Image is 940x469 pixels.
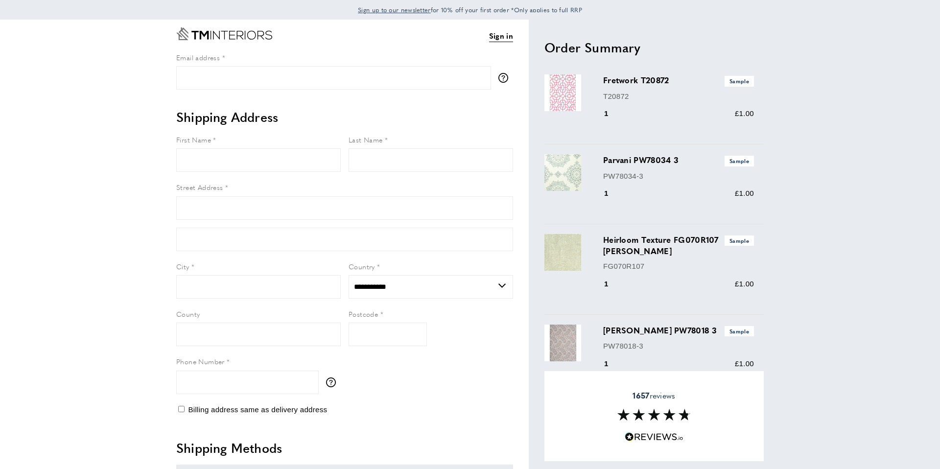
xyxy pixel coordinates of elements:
a: Sign up to our newsletter [358,5,431,15]
span: Last Name [349,135,383,144]
h2: Order Summary [544,39,764,56]
span: Sample [725,235,754,246]
a: Go to Home page [176,27,272,40]
span: Sign up to our newsletter [358,5,431,14]
span: Billing address same as delivery address [188,405,327,414]
strong: 1657 [633,390,649,401]
span: City [176,261,189,271]
img: Fretwork T20872 [544,74,581,111]
p: FG070R107 [603,260,754,272]
p: PW78018-3 [603,340,754,352]
div: 1 [603,188,622,199]
p: T20872 [603,91,754,102]
span: £1.00 [735,280,754,288]
div: 1 [603,278,622,290]
span: First Name [176,135,211,144]
p: PW78034-3 [603,170,754,182]
span: Phone Number [176,356,225,366]
button: More information [498,73,513,83]
span: £1.00 [735,359,754,368]
span: for 10% off your first order *Only applies to full RRP [358,5,582,14]
h3: Heirloom Texture FG070R107 [PERSON_NAME] [603,234,754,257]
a: Sign in [489,30,513,42]
h2: Shipping Methods [176,439,513,457]
span: Postcode [349,309,378,319]
div: 1 [603,108,622,119]
input: Billing address same as delivery address [178,406,185,412]
span: County [176,309,200,319]
img: Reviews.io 5 stars [625,432,683,442]
img: Reviews section [617,409,691,421]
h3: [PERSON_NAME] PW78018 3 [603,325,754,336]
h2: Shipping Address [176,108,513,126]
span: Email address [176,52,220,62]
span: Sample [725,76,754,86]
span: £1.00 [735,109,754,117]
span: Sample [725,326,754,336]
img: Heirloom Texture FG070R107 Moss [544,234,581,271]
img: Parvani PW78034 3 [544,154,581,191]
span: Country [349,261,375,271]
span: £1.00 [735,189,754,197]
span: Street Address [176,182,223,192]
h3: Fretwork T20872 [603,74,754,86]
span: Sample [725,156,754,166]
button: More information [326,377,341,387]
span: reviews [633,391,675,400]
img: Kathak Paisley PW78018 3 [544,325,581,361]
div: 1 [603,358,622,370]
h3: Parvani PW78034 3 [603,154,754,166]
